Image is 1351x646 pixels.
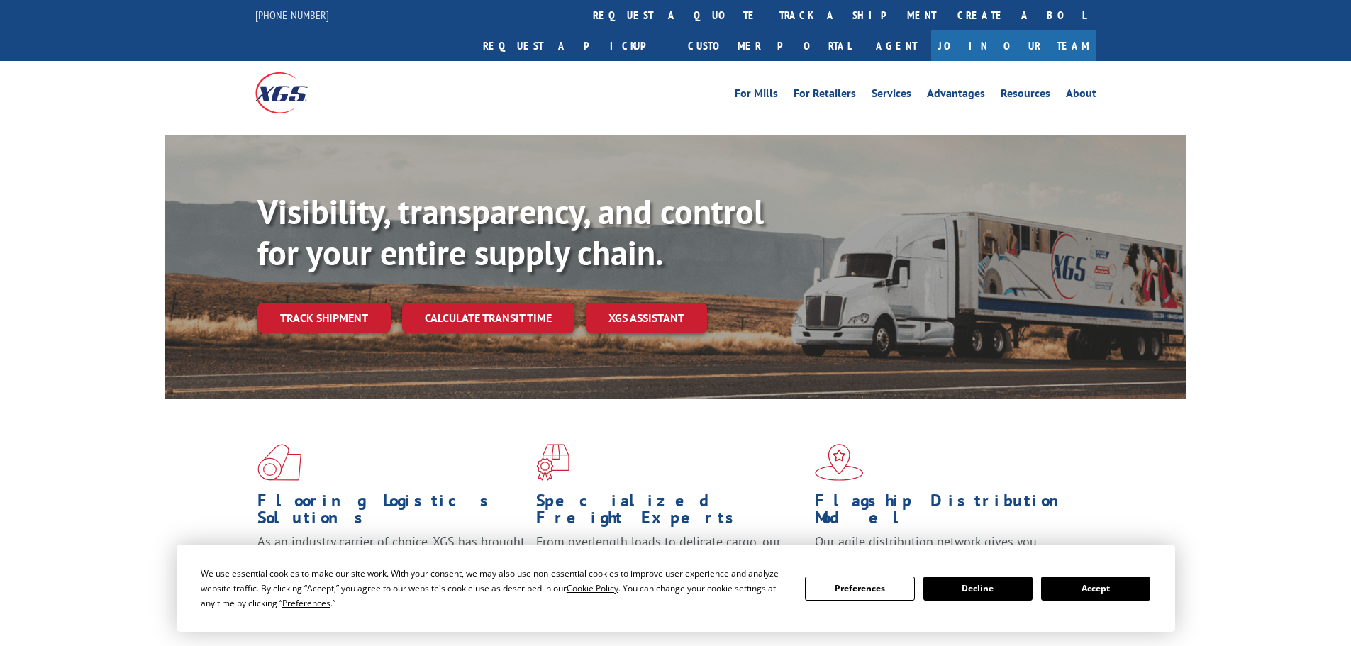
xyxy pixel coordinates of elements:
[815,444,864,481] img: xgs-icon-flagship-distribution-model-red
[536,533,804,596] p: From overlength loads to delicate cargo, our experienced staff knows the best way to move your fr...
[257,189,764,274] b: Visibility, transparency, and control for your entire supply chain.
[735,88,778,104] a: For Mills
[1041,577,1150,601] button: Accept
[586,303,707,333] a: XGS ASSISTANT
[255,8,329,22] a: [PHONE_NUMBER]
[257,533,525,584] span: As an industry carrier of choice, XGS has brought innovation and dedication to flooring logistics...
[927,88,985,104] a: Advantages
[536,492,804,533] h1: Specialized Freight Experts
[872,88,911,104] a: Services
[923,577,1033,601] button: Decline
[257,492,526,533] h1: Flooring Logistics Solutions
[815,533,1076,567] span: Our agile distribution network gives you nationwide inventory management on demand.
[472,30,677,61] a: Request a pickup
[677,30,862,61] a: Customer Portal
[794,88,856,104] a: For Retailers
[567,582,618,594] span: Cookie Policy
[402,303,574,333] a: Calculate transit time
[815,492,1083,533] h1: Flagship Distribution Model
[931,30,1096,61] a: Join Our Team
[536,444,569,481] img: xgs-icon-focused-on-flooring-red
[177,545,1175,632] div: Cookie Consent Prompt
[282,597,330,609] span: Preferences
[201,566,788,611] div: We use essential cookies to make our site work. With your consent, we may also use non-essential ...
[805,577,914,601] button: Preferences
[257,303,391,333] a: Track shipment
[257,444,301,481] img: xgs-icon-total-supply-chain-intelligence-red
[1001,88,1050,104] a: Resources
[862,30,931,61] a: Agent
[1066,88,1096,104] a: About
